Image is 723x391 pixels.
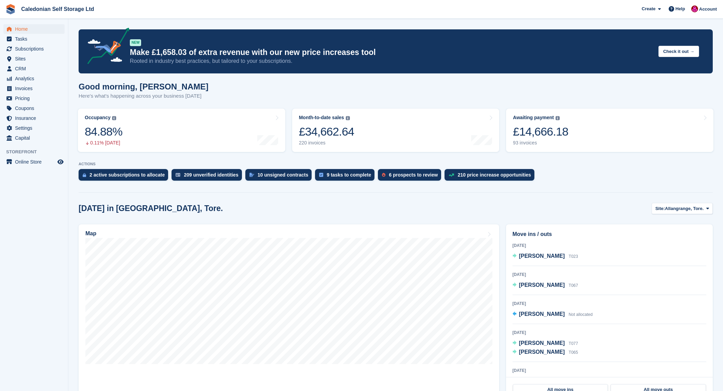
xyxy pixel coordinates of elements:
a: Occupancy 84.88% 0.11% [DATE] [78,109,285,152]
div: 6 prospects to review [389,172,438,178]
img: Donald Mathieson [691,5,698,12]
div: 209 unverified identities [184,172,238,178]
a: Preview store [56,158,65,166]
div: NEW [130,39,141,46]
span: Create [642,5,655,12]
span: T067 [569,283,578,288]
img: prospect-51fa495bee0391a8d652442698ab0144808aea92771e9ea1ae160a38d050c398.svg [382,173,385,177]
span: Storefront [6,149,68,155]
img: task-75834270c22a3079a89374b754ae025e5fb1db73e45f91037f5363f120a921f8.svg [319,173,323,177]
a: menu [3,24,65,34]
span: Invoices [15,84,56,93]
a: menu [3,133,65,143]
a: [PERSON_NAME] T067 [513,281,578,290]
span: Insurance [15,113,56,123]
h2: Map [85,231,96,237]
p: Here's what's happening across your business [DATE] [79,92,208,100]
img: active_subscription_to_allocate_icon-d502201f5373d7db506a760aba3b589e785aa758c864c3986d89f69b8ff3... [83,173,86,177]
a: [PERSON_NAME] T077 [513,339,578,348]
div: [DATE] [513,271,706,278]
a: menu [3,94,65,103]
button: Site: Allangrange, Tore. [652,203,713,214]
div: 210 price increase opportunities [458,172,531,178]
a: 6 prospects to review [378,169,445,184]
span: Subscriptions [15,44,56,54]
img: icon-info-grey-7440780725fd019a000dd9b08b2336e03edf1995a4989e88bcd33f0948082b44.svg [556,116,560,120]
div: 0.11% [DATE] [85,140,122,146]
span: CRM [15,64,56,73]
a: menu [3,157,65,167]
a: Month-to-date sales £34,662.64 220 invoices [292,109,500,152]
span: Capital [15,133,56,143]
span: Pricing [15,94,56,103]
a: menu [3,123,65,133]
span: T065 [569,350,578,355]
a: menu [3,84,65,93]
a: menu [3,113,65,123]
a: 210 price increase opportunities [445,169,538,184]
div: 220 invoices [299,140,354,146]
span: T023 [569,254,578,259]
img: icon-info-grey-7440780725fd019a000dd9b08b2336e03edf1995a4989e88bcd33f0948082b44.svg [112,116,116,120]
span: Analytics [15,74,56,83]
a: menu [3,74,65,83]
a: [PERSON_NAME] Not allocated [513,310,593,319]
a: menu [3,54,65,64]
span: T077 [569,341,578,346]
a: [PERSON_NAME] T065 [513,348,578,357]
span: Site: [655,205,665,212]
span: Sites [15,54,56,64]
span: Not allocated [569,312,592,317]
a: menu [3,103,65,113]
div: Awaiting payment [513,115,554,121]
img: price_increase_opportunities-93ffe204e8149a01c8c9dc8f82e8f89637d9d84a8eef4429ea346261dce0b2c0.svg [449,173,454,177]
p: Rooted in industry best practices, but tailored to your subscriptions. [130,57,653,65]
div: £34,662.64 [299,125,354,139]
span: [PERSON_NAME] [519,340,565,346]
span: [PERSON_NAME] [519,253,565,259]
div: [DATE] [513,301,706,307]
span: Settings [15,123,56,133]
div: [DATE] [513,242,706,249]
h1: Good morning, [PERSON_NAME] [79,82,208,91]
div: [DATE] [513,367,706,374]
img: stora-icon-8386f47178a22dfd0bd8f6a31ec36ba5ce8667c1dd55bd0f319d3a0aa187defe.svg [5,4,16,14]
img: icon-info-grey-7440780725fd019a000dd9b08b2336e03edf1995a4989e88bcd33f0948082b44.svg [346,116,350,120]
h2: Move ins / outs [513,230,706,238]
a: menu [3,64,65,73]
p: Make £1,658.03 of extra revenue with our new price increases tool [130,47,653,57]
img: contract_signature_icon-13c848040528278c33f63329250d36e43548de30e8caae1d1a13099fd9432cc5.svg [249,173,254,177]
div: 9 tasks to complete [327,172,371,178]
p: ACTIONS [79,162,713,166]
div: £14,666.18 [513,125,568,139]
span: Online Store [15,157,56,167]
a: menu [3,44,65,54]
a: 10 unsigned contracts [245,169,315,184]
a: 9 tasks to complete [315,169,378,184]
img: verify_identity-adf6edd0f0f0b5bbfe63781bf79b02c33cf7c696d77639b501bdc392416b5a36.svg [176,173,180,177]
button: Check it out → [658,46,699,57]
a: 209 unverified identities [172,169,245,184]
a: menu [3,34,65,44]
span: Tasks [15,34,56,44]
a: 2 active subscriptions to allocate [79,169,172,184]
h2: [DATE] in [GEOGRAPHIC_DATA], Tore. [79,204,223,213]
div: 2 active subscriptions to allocate [90,172,165,178]
span: Coupons [15,103,56,113]
div: Month-to-date sales [299,115,344,121]
div: 84.88% [85,125,122,139]
span: Allangrange, Tore. [665,205,704,212]
a: Caledonian Self Storage Ltd [18,3,97,15]
span: [PERSON_NAME] [519,349,565,355]
div: 93 invoices [513,140,568,146]
span: Help [676,5,685,12]
div: [DATE] [513,330,706,336]
div: 10 unsigned contracts [258,172,309,178]
a: Awaiting payment £14,666.18 93 invoices [506,109,713,152]
div: Occupancy [85,115,110,121]
span: [PERSON_NAME] [519,311,565,317]
a: [PERSON_NAME] T023 [513,252,578,261]
span: Home [15,24,56,34]
span: Account [699,6,717,13]
span: [PERSON_NAME] [519,282,565,288]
